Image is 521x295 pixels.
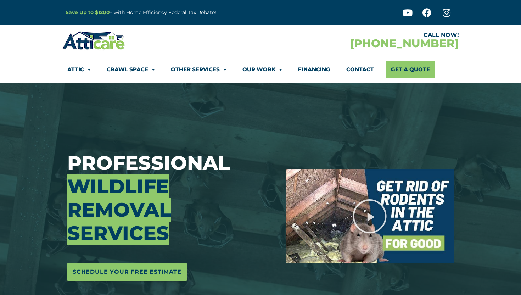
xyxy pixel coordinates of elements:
a: Financing [298,61,330,78]
a: Get A Quote [386,61,435,78]
h3: Professional [67,151,275,245]
p: – with Home Efficiency Federal Tax Rebate! [66,9,295,17]
span: Wildlife Removal Services [67,174,171,245]
a: Our Work [242,61,282,78]
div: CALL NOW! [260,32,459,38]
a: Schedule Your Free Estimate [67,263,187,281]
a: Attic [67,61,91,78]
span: Schedule Your Free Estimate [73,266,181,278]
a: Other Services [171,61,226,78]
div: Play Video [352,199,387,234]
nav: Menu [67,61,454,78]
a: Crawl Space [107,61,155,78]
a: Save Up to $1200 [66,9,110,16]
a: Contact [346,61,374,78]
